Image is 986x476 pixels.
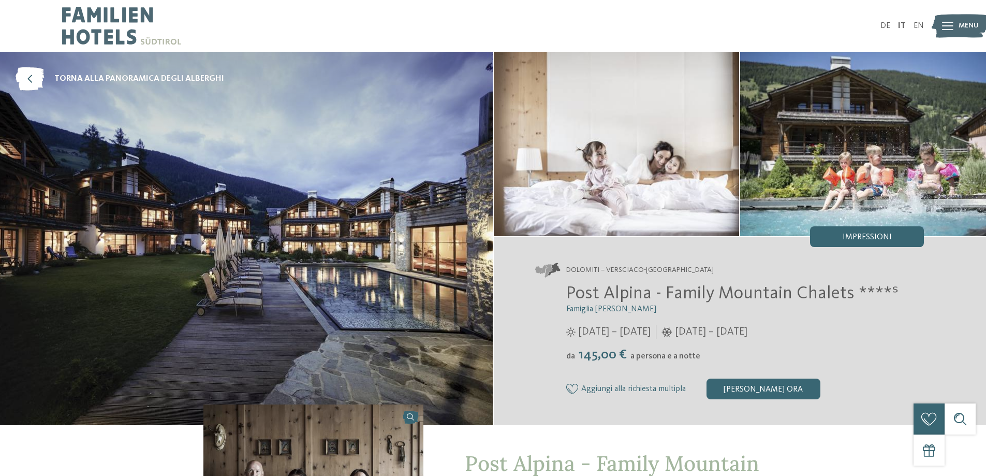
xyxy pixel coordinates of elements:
i: Orari d'apertura inverno [661,327,672,337]
span: Menu [959,21,979,31]
span: [DATE] – [DATE] [578,325,651,339]
span: Post Alpina - Family Mountain Chalets ****ˢ [566,284,899,302]
a: torna alla panoramica degli alberghi [16,67,224,91]
a: DE [880,22,890,30]
span: da [566,352,575,360]
span: Famiglia [PERSON_NAME] [566,305,656,313]
span: Aggiungi alla richiesta multipla [581,385,686,394]
i: Orari d'apertura estate [566,327,576,337]
span: torna alla panoramica degli alberghi [54,73,224,84]
a: EN [914,22,924,30]
img: Il family hotel a San Candido dal fascino alpino [740,52,986,236]
div: [PERSON_NAME] ora [707,379,820,399]
span: Dolomiti – Versciaco-[GEOGRAPHIC_DATA] [566,265,714,276]
span: 145,00 € [576,348,629,362]
img: Il family hotel a San Candido dal fascino alpino [494,52,740,236]
span: [DATE] – [DATE] [675,325,747,339]
span: a persona e a notte [630,352,700,360]
a: IT [898,22,906,30]
span: Impressioni [843,233,892,241]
